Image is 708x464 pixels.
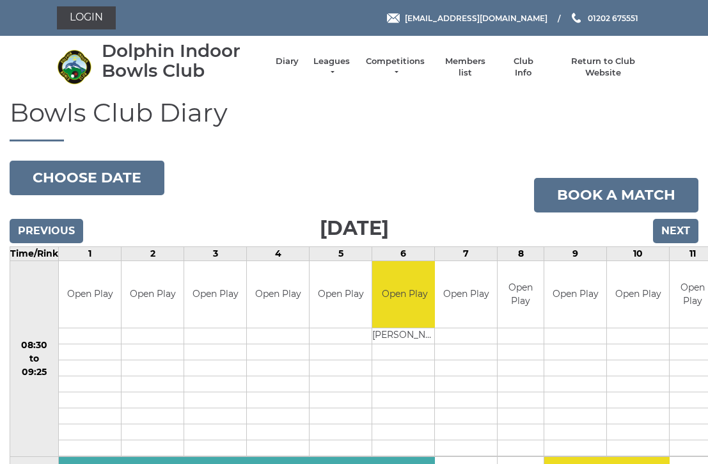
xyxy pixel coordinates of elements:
[59,246,122,260] td: 1
[439,56,492,79] a: Members list
[247,261,309,328] td: Open Play
[544,261,606,328] td: Open Play
[372,328,437,344] td: [PERSON_NAME]
[310,246,372,260] td: 5
[653,219,698,243] input: Next
[10,161,164,195] button: Choose date
[387,12,547,24] a: Email [EMAIL_ADDRESS][DOMAIN_NAME]
[122,261,184,328] td: Open Play
[607,246,670,260] td: 10
[588,13,638,22] span: 01202 675551
[184,261,246,328] td: Open Play
[387,13,400,23] img: Email
[184,246,247,260] td: 3
[544,246,607,260] td: 9
[572,13,581,23] img: Phone us
[276,56,299,67] a: Diary
[311,56,352,79] a: Leagues
[372,261,437,328] td: Open Play
[59,261,121,328] td: Open Play
[310,261,372,328] td: Open Play
[405,13,547,22] span: [EMAIL_ADDRESS][DOMAIN_NAME]
[102,41,263,81] div: Dolphin Indoor Bowls Club
[372,246,435,260] td: 6
[570,12,638,24] a: Phone us 01202 675551
[555,56,651,79] a: Return to Club Website
[57,6,116,29] a: Login
[247,246,310,260] td: 4
[10,246,59,260] td: Time/Rink
[534,178,698,212] a: Book a match
[505,56,542,79] a: Club Info
[498,246,544,260] td: 8
[10,99,698,141] h1: Bowls Club Diary
[607,261,669,328] td: Open Play
[498,261,544,328] td: Open Play
[435,261,497,328] td: Open Play
[10,219,83,243] input: Previous
[435,246,498,260] td: 7
[122,246,184,260] td: 2
[10,260,59,457] td: 08:30 to 09:25
[57,49,92,84] img: Dolphin Indoor Bowls Club
[365,56,426,79] a: Competitions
